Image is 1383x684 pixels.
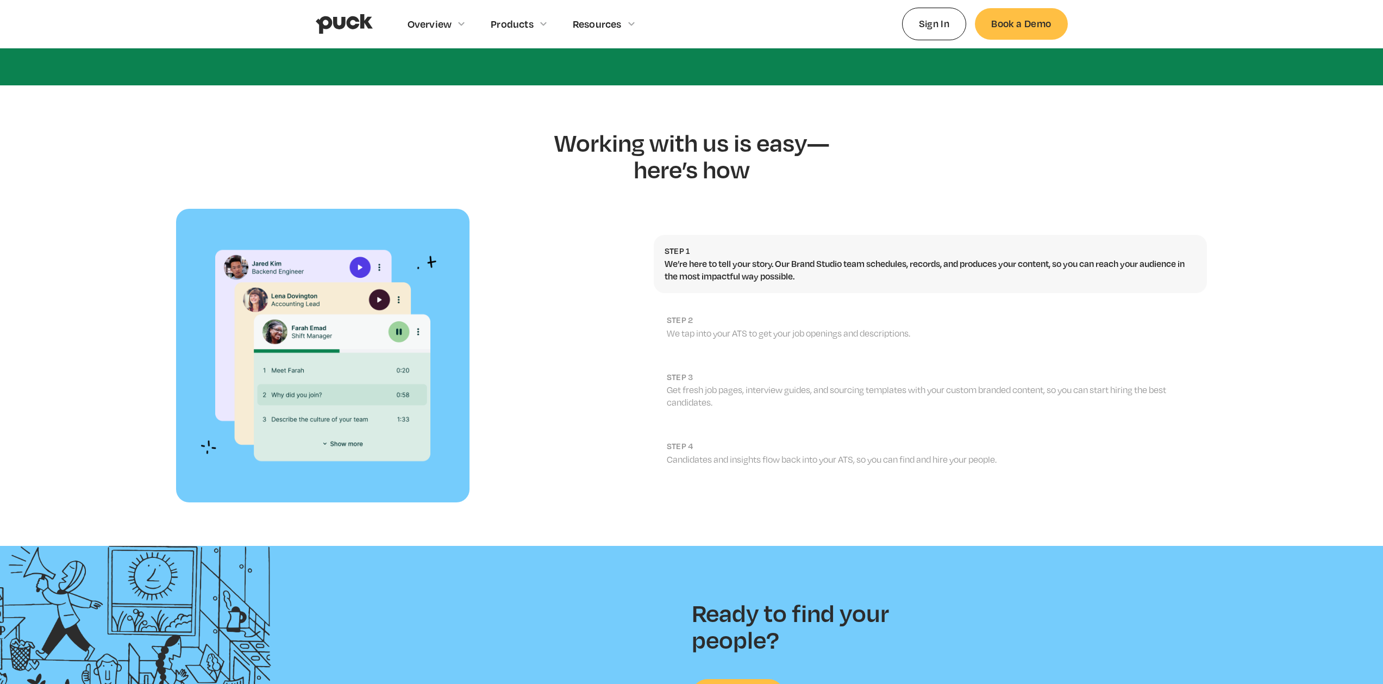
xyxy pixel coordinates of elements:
[667,384,1196,408] p: Get fresh job pages, interview guides, and sourcing templates with your custom branded content, s...
[975,8,1067,39] a: Book a Demo
[902,8,967,40] a: Sign In
[665,246,1196,256] h2: Step 1
[667,453,1196,465] p: Candidates and insights flow back into your ATS, so you can find and hire your people.
[665,258,1196,282] p: We’re here to tell your story. Our Brand Studio team schedules, records, and produces your conten...
[408,18,452,30] div: Overview
[531,129,852,183] h2: Working with us is easy—here’s how
[692,599,909,653] h2: Ready to find your people?
[667,441,1196,451] h2: step 4
[573,18,622,30] div: Resources
[667,372,1196,382] h2: step 3
[667,315,1196,325] h2: step 2
[491,18,534,30] div: Products
[667,327,1196,339] p: We tap into your ATS to get your job openings and descriptions.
